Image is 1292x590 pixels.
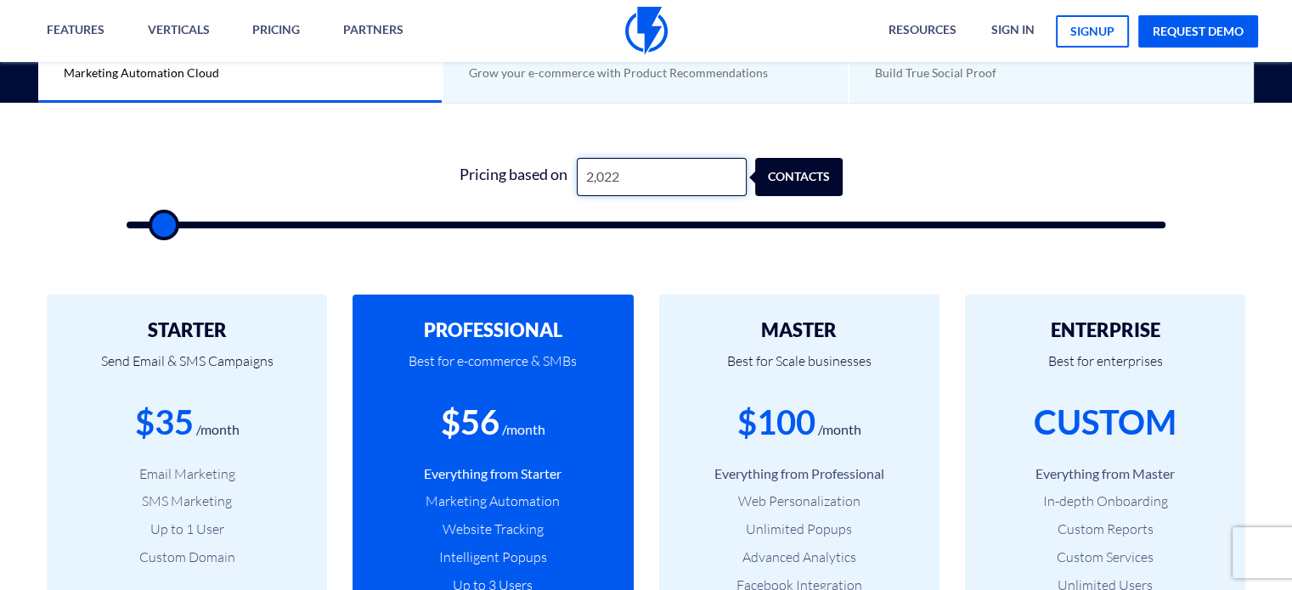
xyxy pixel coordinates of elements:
li: Everything from Starter [378,464,607,484]
li: Web Personalization [685,492,914,511]
p: Best for enterprises [990,340,1220,398]
li: Custom Domain [72,548,302,567]
li: Up to 1 User [72,520,302,539]
div: contacts [764,158,851,196]
div: $100 [737,398,815,447]
li: Email Marketing [72,464,302,484]
p: Best for e-commerce & SMBs [378,340,607,398]
span: Marketing Automation Cloud [64,65,219,80]
li: Intelligent Popups [378,548,607,567]
div: $35 [135,398,194,447]
li: Custom Services [990,548,1220,567]
li: Marketing Automation [378,492,607,511]
h2: PROFESSIONAL [378,320,607,340]
h2: STARTER [72,320,302,340]
li: Everything from Master [990,464,1220,484]
li: Custom Reports [990,520,1220,539]
li: Website Tracking [378,520,607,539]
h2: MASTER [685,320,914,340]
a: signup [1056,15,1129,48]
p: Send Email & SMS Campaigns [72,340,302,398]
li: Everything from Professional [685,464,914,484]
div: /month [502,420,545,440]
a: request demo [1138,15,1258,48]
div: $56 [441,398,499,447]
span: Build True Social Proof [875,65,996,80]
h2: ENTERPRISE [990,320,1220,340]
li: Advanced Analytics [685,548,914,567]
li: Unlimited Popups [685,520,914,539]
li: SMS Marketing [72,492,302,511]
div: /month [818,420,861,440]
div: CUSTOM [1034,398,1176,447]
div: Pricing based on [449,158,577,196]
p: Best for Scale businesses [685,340,914,398]
span: Grow your e-commerce with Product Recommendations [469,65,768,80]
div: /month [196,420,240,440]
li: In-depth Onboarding [990,492,1220,511]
